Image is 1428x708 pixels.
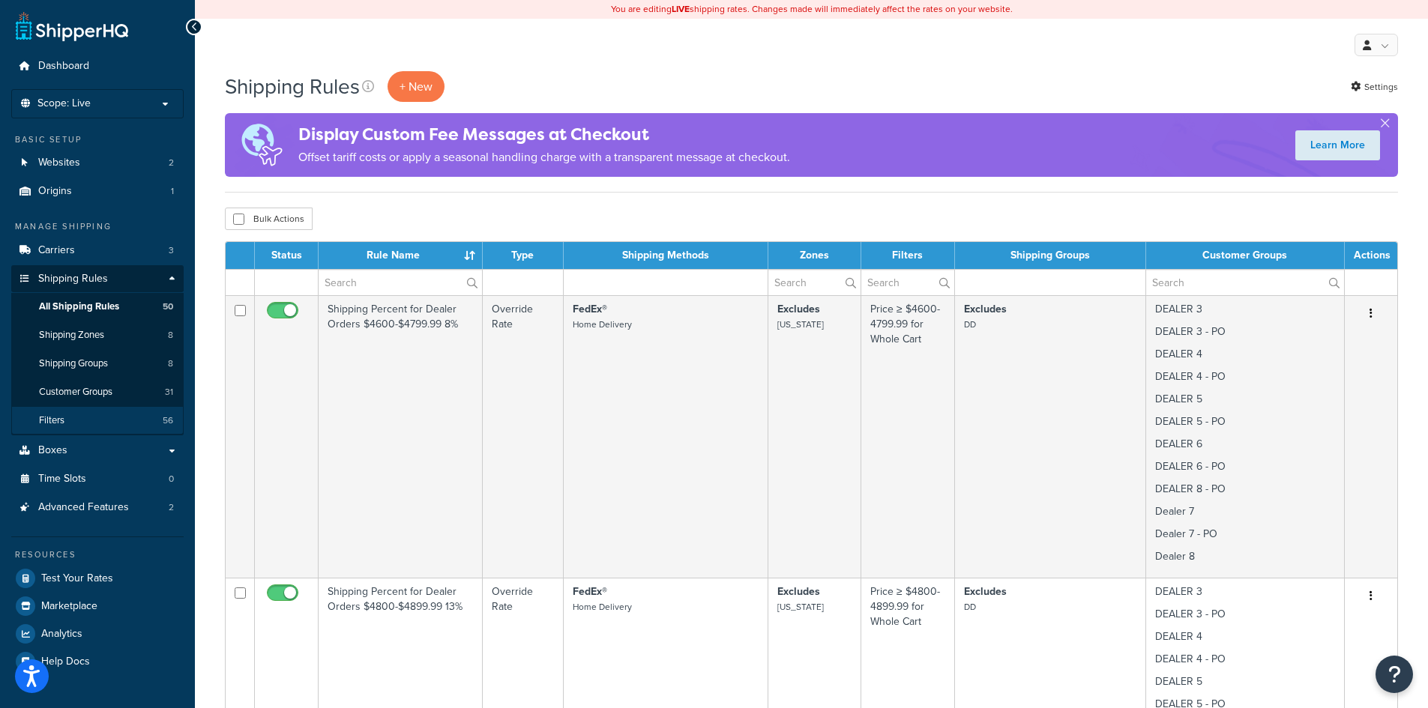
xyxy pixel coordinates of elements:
p: Offset tariff costs or apply a seasonal handling charge with a transparent message at checkout. [298,147,790,168]
small: DD [964,318,976,331]
li: Help Docs [11,648,184,675]
td: DEALER 3 [1146,295,1345,578]
span: Marketplace [41,600,97,613]
p: DEALER 4 - PO [1155,652,1335,667]
strong: FedEx® [573,301,607,317]
p: Dealer 8 [1155,549,1335,564]
li: Websites [11,149,184,177]
li: Carriers [11,237,184,264]
a: ShipperHQ Home [16,11,128,41]
a: Customer Groups 31 [11,378,184,406]
p: + New [388,71,445,102]
th: Zones [768,242,861,269]
img: duties-banner-06bc72dcb5fe05cb3f9472aba00be2ae8eb53ab6f0d8bb03d382ba314ac3c341.png [225,113,298,177]
td: Price ≥ $4600-4799.99 for Whole Cart [861,295,955,578]
li: Customer Groups [11,378,184,406]
small: Home Delivery [573,318,632,331]
a: All Shipping Rules 50 [11,293,184,321]
a: Shipping Rules [11,265,184,293]
li: Origins [11,178,184,205]
input: Search [861,270,954,295]
li: Filters [11,407,184,435]
a: Websites 2 [11,149,184,177]
li: Marketplace [11,593,184,620]
a: Carriers 3 [11,237,184,264]
li: Test Your Rates [11,565,184,592]
p: DEALER 5 [1155,674,1335,689]
a: Learn More [1295,130,1380,160]
span: Dashboard [38,60,89,73]
p: DEALER 4 [1155,347,1335,362]
a: Time Slots 0 [11,465,184,493]
span: Boxes [38,444,67,457]
div: Manage Shipping [11,220,184,233]
th: Type [483,242,564,269]
strong: Excludes [964,301,1007,317]
button: Bulk Actions [225,208,313,230]
li: Advanced Features [11,494,184,521]
th: Customer Groups [1146,242,1345,269]
input: Search [768,270,861,295]
span: Shipping Rules [38,273,108,285]
button: Open Resource Center [1376,656,1413,693]
strong: Excludes [964,584,1007,599]
span: Help Docs [41,656,90,668]
p: DEALER 6 - PO [1155,459,1335,474]
p: DEALER 3 - PO [1155,607,1335,622]
h4: Display Custom Fee Messages at Checkout [298,122,790,147]
span: Carriers [38,244,75,257]
span: 0 [169,473,174,485]
small: Home Delivery [573,600,632,614]
p: Dealer 7 [1155,504,1335,519]
p: DEALER 5 [1155,392,1335,407]
span: Time Slots [38,473,86,485]
span: Shipping Zones [39,329,104,342]
th: Shipping Groups [955,242,1146,269]
th: Shipping Methods [564,242,768,269]
b: LIVE [672,2,690,16]
span: 8 [168,357,173,370]
p: DEALER 4 - PO [1155,369,1335,384]
h1: Shipping Rules [225,72,360,101]
span: 2 [169,157,174,169]
li: Shipping Groups [11,350,184,378]
p: DEALER 8 - PO [1155,482,1335,497]
strong: FedEx® [573,584,607,599]
strong: Excludes [777,301,820,317]
span: Filters [39,414,64,427]
span: 8 [168,329,173,342]
th: Actions [1345,242,1397,269]
span: 56 [163,414,173,427]
td: Shipping Percent for Dealer Orders $4600-$4799.99 8% [319,295,483,578]
span: 31 [165,386,173,399]
p: DEALER 6 [1155,437,1335,452]
a: Filters 56 [11,407,184,435]
a: Advanced Features 2 [11,494,184,521]
small: [US_STATE] [777,600,824,614]
a: Shipping Zones 8 [11,321,184,349]
th: Status [255,242,319,269]
div: Basic Setup [11,133,184,146]
span: 1 [171,185,174,198]
span: All Shipping Rules [39,300,119,313]
a: Boxes [11,437,184,465]
a: Analytics [11,620,184,647]
span: 3 [169,244,174,257]
strong: Excludes [777,584,820,599]
span: 50 [163,300,173,313]
span: Analytics [41,628,82,641]
span: Origins [38,185,72,198]
li: Shipping Zones [11,321,184,349]
small: [US_STATE] [777,318,824,331]
li: All Shipping Rules [11,293,184,321]
p: DEALER 4 [1155,629,1335,644]
span: Test Your Rates [41,572,113,585]
div: Resources [11,548,184,561]
p: DEALER 3 - PO [1155,324,1335,339]
a: Origins 1 [11,178,184,205]
small: DD [964,600,976,614]
a: Dashboard [11,52,184,80]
